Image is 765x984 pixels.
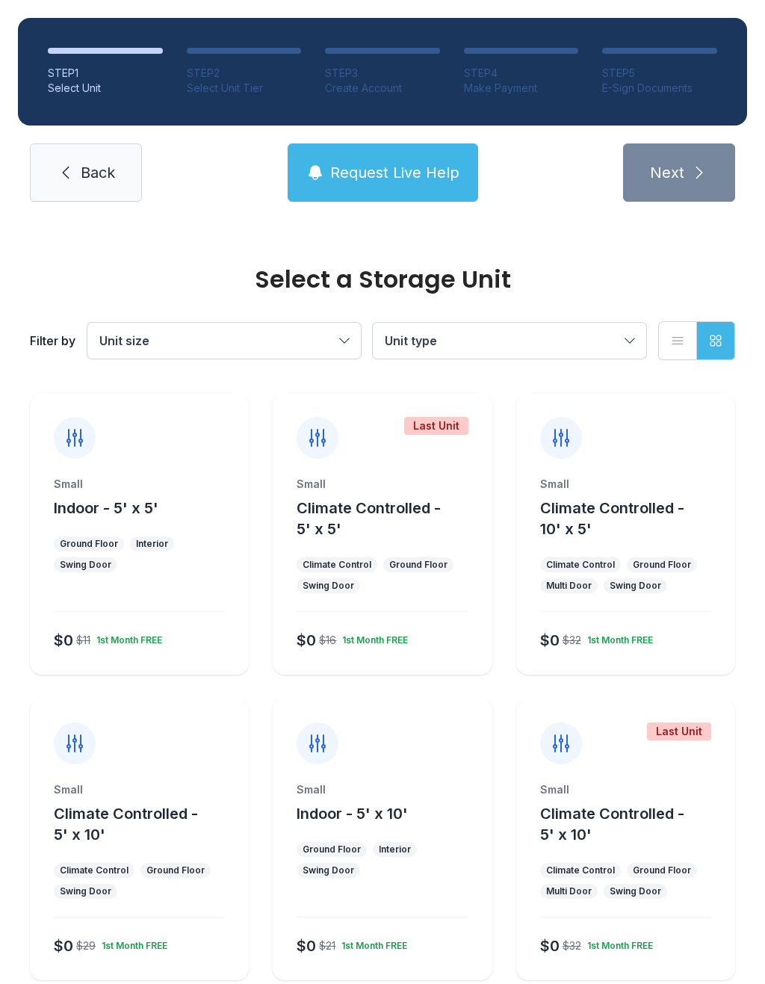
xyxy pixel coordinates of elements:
[54,935,73,956] div: $0
[54,499,158,517] span: Indoor - 5' x 5'
[136,538,168,550] div: Interior
[303,844,361,855] div: Ground Floor
[60,864,128,876] div: Climate Control
[373,323,646,359] button: Unit type
[297,630,316,651] div: $0
[87,323,361,359] button: Unit size
[546,864,615,876] div: Climate Control
[54,498,158,519] button: Indoor - 5' x 5'
[297,477,468,492] div: Small
[602,66,717,81] div: STEP 5
[146,864,205,876] div: Ground Floor
[297,499,441,538] span: Climate Controlled - 5' x 5'
[319,633,336,648] div: $16
[297,498,486,539] button: Climate Controlled - 5' x 5'
[30,332,75,350] div: Filter by
[633,864,691,876] div: Ground Floor
[404,417,468,435] div: Last Unit
[602,81,717,96] div: E-Sign Documents
[297,805,408,823] span: Indoor - 5' x 10'
[297,782,468,797] div: Small
[325,81,440,96] div: Create Account
[540,805,684,844] span: Climate Controlled - 5' x 10'
[546,885,592,897] div: Multi Door
[581,934,653,952] div: 1st Month FREE
[96,934,167,952] div: 1st Month FREE
[610,885,661,897] div: Swing Door
[48,66,163,81] div: STEP 1
[563,633,581,648] div: $32
[581,628,653,646] div: 1st Month FREE
[187,81,302,96] div: Select Unit Tier
[60,885,111,897] div: Swing Door
[464,81,579,96] div: Make Payment
[647,722,711,740] div: Last Unit
[60,559,111,571] div: Swing Door
[650,162,684,183] span: Next
[540,803,729,845] button: Climate Controlled - 5' x 10'
[336,628,408,646] div: 1st Month FREE
[303,864,354,876] div: Swing Door
[54,803,243,845] button: Climate Controlled - 5' x 10'
[540,477,711,492] div: Small
[54,782,225,797] div: Small
[546,580,592,592] div: Multi Door
[76,938,96,953] div: $29
[81,162,115,183] span: Back
[633,559,691,571] div: Ground Floor
[303,580,354,592] div: Swing Door
[389,559,447,571] div: Ground Floor
[379,844,411,855] div: Interior
[563,938,581,953] div: $32
[54,630,73,651] div: $0
[297,935,316,956] div: $0
[60,538,118,550] div: Ground Floor
[540,935,560,956] div: $0
[464,66,579,81] div: STEP 4
[90,628,162,646] div: 1st Month FREE
[546,559,615,571] div: Climate Control
[303,559,371,571] div: Climate Control
[30,267,735,291] div: Select a Storage Unit
[330,162,459,183] span: Request Live Help
[540,499,684,538] span: Climate Controlled - 10' x 5'
[54,805,198,844] span: Climate Controlled - 5' x 10'
[540,630,560,651] div: $0
[335,934,407,952] div: 1st Month FREE
[54,477,225,492] div: Small
[540,498,729,539] button: Climate Controlled - 10' x 5'
[99,333,149,348] span: Unit size
[187,66,302,81] div: STEP 2
[325,66,440,81] div: STEP 3
[76,633,90,648] div: $11
[610,580,661,592] div: Swing Door
[319,938,335,953] div: $21
[540,782,711,797] div: Small
[48,81,163,96] div: Select Unit
[297,803,408,824] button: Indoor - 5' x 10'
[385,333,437,348] span: Unit type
